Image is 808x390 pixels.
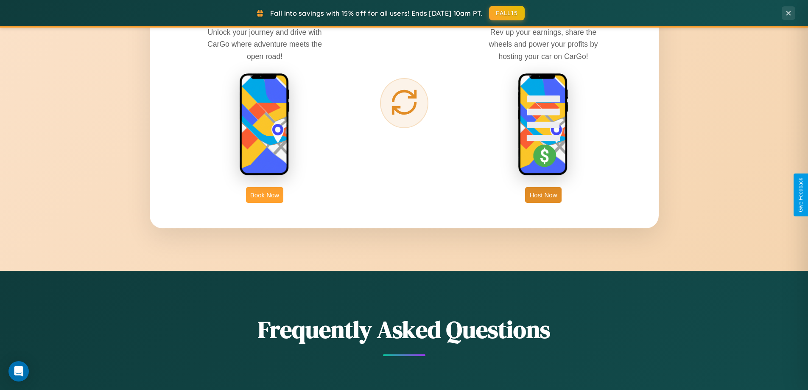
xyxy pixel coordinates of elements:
button: Book Now [246,187,283,203]
div: Give Feedback [798,178,804,212]
button: FALL15 [489,6,525,20]
span: Fall into savings with 15% off for all users! Ends [DATE] 10am PT. [270,9,483,17]
img: rent phone [239,73,290,177]
p: Rev up your earnings, share the wheels and power your profits by hosting your car on CarGo! [480,26,607,62]
h2: Frequently Asked Questions [150,313,659,346]
button: Host Now [525,187,561,203]
div: Open Intercom Messenger [8,361,29,382]
p: Unlock your journey and drive with CarGo where adventure meets the open road! [201,26,328,62]
img: host phone [518,73,569,177]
